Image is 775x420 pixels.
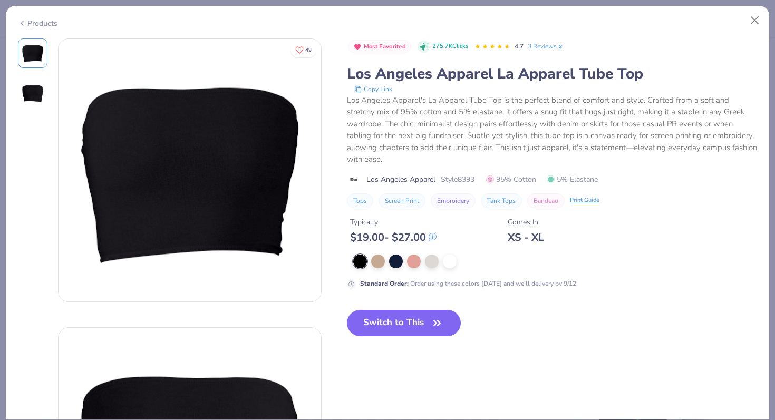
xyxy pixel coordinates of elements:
[508,217,544,228] div: Comes In
[360,279,409,288] strong: Standard Order :
[353,43,362,51] img: Most Favorited sort
[527,193,565,208] button: Bandeau
[364,44,406,50] span: Most Favorited
[351,84,395,94] button: copy to clipboard
[347,310,461,336] button: Switch to This
[20,81,45,106] img: Back
[290,42,316,57] button: Like
[486,174,536,185] span: 95% Cotton
[528,42,564,51] a: 3 Reviews
[348,40,412,54] button: Badge Button
[745,11,765,31] button: Close
[18,18,57,29] div: Products
[350,231,437,244] div: $ 19.00 - $ 27.00
[431,193,476,208] button: Embroidery
[481,193,522,208] button: Tank Tops
[508,231,544,244] div: XS - XL
[515,42,524,51] span: 4.7
[366,174,435,185] span: Los Angeles Apparel
[347,193,373,208] button: Tops
[347,175,361,184] img: brand logo
[360,279,578,288] div: Order using these colors [DATE] and we’ll delivery by 9/12.
[547,174,598,185] span: 5% Elastane
[474,38,510,55] div: 4.7 Stars
[305,47,312,53] span: 49
[20,41,45,66] img: Front
[441,174,474,185] span: Style 8393
[350,217,437,228] div: Typically
[570,196,599,205] div: Print Guide
[379,193,425,208] button: Screen Print
[432,42,468,51] span: 275.7K Clicks
[347,94,758,165] div: Los Angeles Apparel's La Apparel Tube Top is the perfect blend of comfort and style. Crafted from...
[347,64,758,84] div: Los Angeles Apparel La Apparel Tube Top
[59,39,321,301] img: Front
